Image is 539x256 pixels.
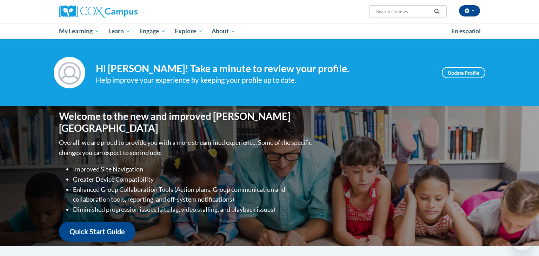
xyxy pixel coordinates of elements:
h4: Hi [PERSON_NAME]! Take a minute to review your profile. [96,63,431,75]
button: Search [432,7,442,16]
span: Engage [139,27,166,35]
a: Cox Campus [59,5,192,18]
span: Explore [175,27,203,35]
a: En español [447,24,485,39]
a: My Learning [54,23,104,39]
li: Enhanced Group Collaboration Tools (Action plans, Group communication and collaboration tools, re... [73,184,313,205]
a: About [207,23,240,39]
p: Overall, we are proud to provide you with a more streamlined experience. Some of the specific cha... [59,137,313,158]
a: Update Profile [442,67,485,78]
li: Improved Site Navigation [73,164,313,174]
img: Profile Image [54,57,85,88]
input: Search Courses [375,7,432,16]
div: Help improve your experience by keeping your profile up to date. [96,74,431,86]
div: Main menu [48,23,491,39]
span: My Learning [59,27,99,35]
li: Greater Device Compatibility [73,174,313,184]
button: Account Settings [459,5,480,16]
a: Engage [135,23,170,39]
span: En español [451,27,481,35]
h1: Welcome to the new and improved [PERSON_NAME][GEOGRAPHIC_DATA] [59,110,313,134]
a: Learn [104,23,135,39]
span: About [212,27,235,35]
li: Diminished progression issues (site lag, video stalling, and playback issues) [73,204,313,215]
img: Cox Campus [59,5,138,18]
a: Quick Start Guide [59,222,135,242]
span: Learn [108,27,131,35]
iframe: Button to launch messaging window [511,228,533,250]
a: Explore [170,23,207,39]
